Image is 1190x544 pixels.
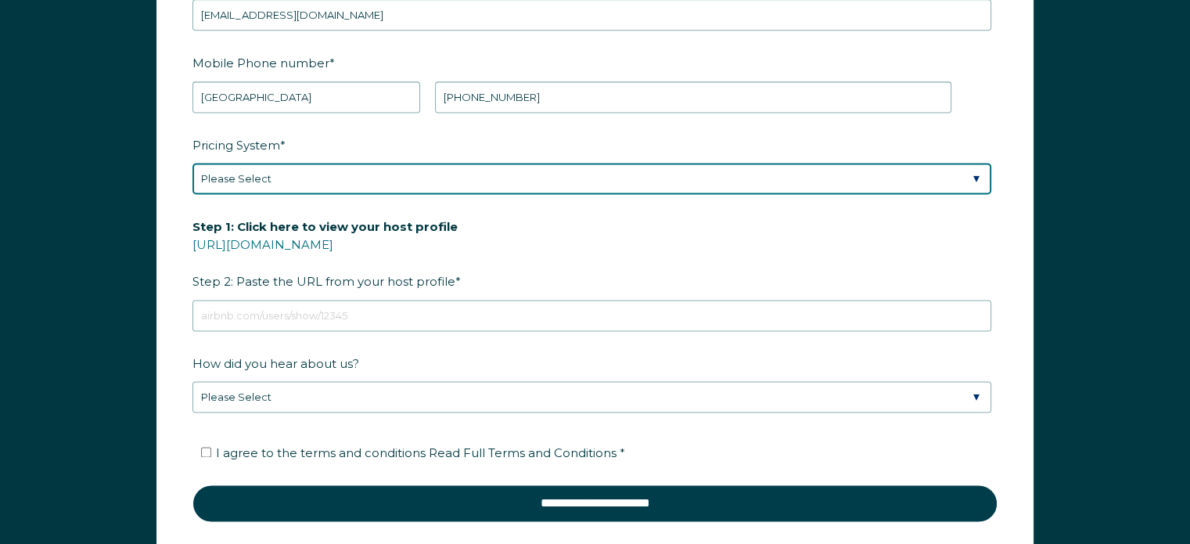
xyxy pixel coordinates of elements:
[192,214,458,294] span: Step 2: Paste the URL from your host profile
[192,214,458,239] span: Step 1: Click here to view your host profile
[192,237,333,252] a: [URL][DOMAIN_NAME]
[192,351,359,376] span: How did you hear about us?
[216,445,625,460] span: I agree to the terms and conditions
[192,51,329,75] span: Mobile Phone number
[429,445,617,460] span: Read Full Terms and Conditions
[201,447,211,457] input: I agree to the terms and conditions Read Full Terms and Conditions *
[192,300,991,331] input: airbnb.com/users/show/12345
[192,133,280,157] span: Pricing System
[426,445,620,460] a: Read Full Terms and Conditions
